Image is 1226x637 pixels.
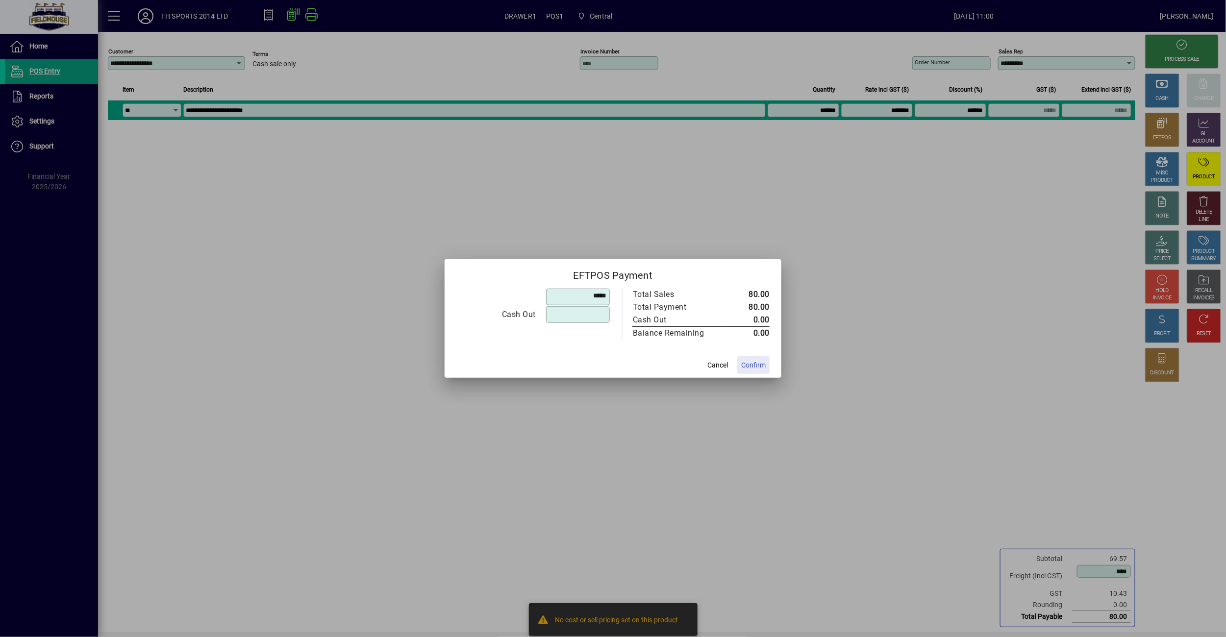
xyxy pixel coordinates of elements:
[737,356,770,374] button: Confirm
[725,288,770,301] td: 80.00
[725,314,770,327] td: 0.00
[633,314,715,326] div: Cash Out
[707,360,728,370] span: Cancel
[632,301,725,314] td: Total Payment
[633,327,715,339] div: Balance Remaining
[725,327,770,340] td: 0.00
[445,259,781,288] h2: EFTPOS Payment
[702,356,733,374] button: Cancel
[457,309,536,320] div: Cash Out
[632,288,725,301] td: Total Sales
[741,360,766,370] span: Confirm
[725,301,770,314] td: 80.00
